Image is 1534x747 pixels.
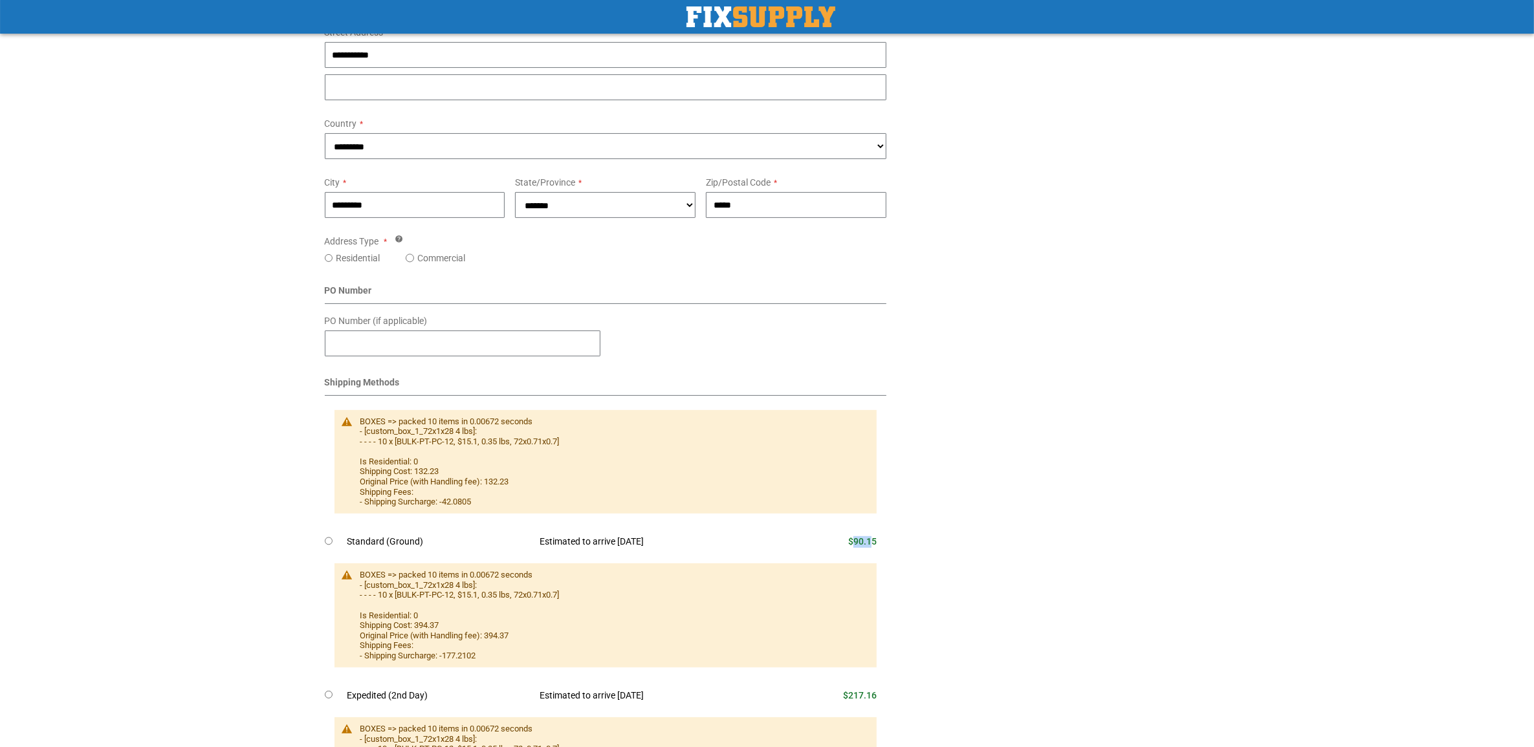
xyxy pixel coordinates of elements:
label: Residential [336,252,380,265]
span: Street Address [325,27,384,38]
div: PO Number [325,284,887,304]
a: store logo [686,6,835,27]
span: Country [325,118,357,129]
label: Commercial [417,252,465,265]
td: Estimated to arrive [DATE] [530,528,780,556]
span: $90.15 [848,536,877,547]
td: Standard (Ground) [347,528,531,556]
div: BOXES => packed 10 items in 0.00672 seconds - [custom_box_1_72x1x28 4 lbs]: - - - - 10 x [BULK-PT... [360,417,864,507]
div: Shipping Methods [325,376,887,396]
div: BOXES => packed 10 items in 0.00672 seconds - [custom_box_1_72x1x28 4 lbs]: - - - - 10 x [BULK-PT... [360,570,864,660]
td: Expedited (2nd Day) [347,682,531,709]
td: Estimated to arrive [DATE] [530,682,780,709]
span: Zip/Postal Code [706,177,771,188]
span: City [325,177,340,188]
img: Fix Industrial Supply [686,6,835,27]
span: $217.16 [843,690,877,700]
span: Address Type [325,236,379,246]
span: PO Number (if applicable) [325,316,428,326]
span: State/Province [515,177,575,188]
